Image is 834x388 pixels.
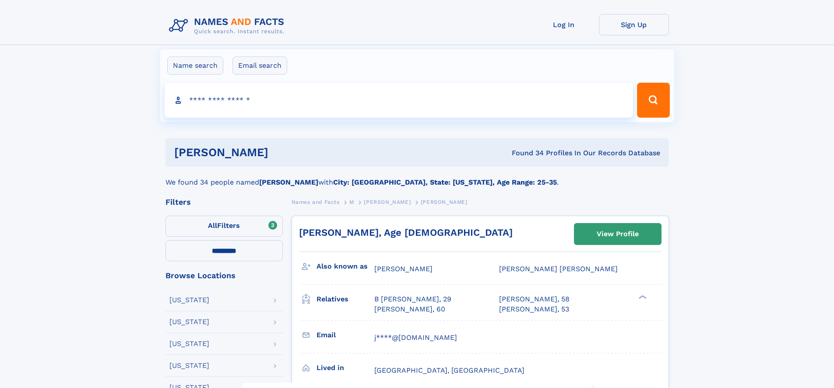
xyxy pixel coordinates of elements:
div: [US_STATE] [169,297,209,304]
h3: Lived in [317,360,374,375]
span: [PERSON_NAME] [PERSON_NAME] [499,265,618,273]
a: Log In [529,14,599,35]
a: View Profile [574,224,661,245]
a: Names and Facts [292,196,340,207]
a: B [PERSON_NAME], 29 [374,294,451,304]
div: Filters [165,198,283,206]
div: View Profile [597,224,639,244]
b: City: [GEOGRAPHIC_DATA], State: [US_STATE], Age Range: 25-35 [333,178,557,186]
span: M [349,199,354,205]
a: [PERSON_NAME], 60 [374,304,445,314]
span: [GEOGRAPHIC_DATA], [GEOGRAPHIC_DATA] [374,366,524,374]
button: Search Button [637,83,669,118]
h3: Relatives [317,292,374,307]
a: M [349,196,354,207]
a: Sign Up [599,14,669,35]
div: ❯ [637,294,647,300]
div: [US_STATE] [169,340,209,347]
span: [PERSON_NAME] [421,199,468,205]
span: [PERSON_NAME] [374,265,433,273]
span: [PERSON_NAME] [364,199,411,205]
a: [PERSON_NAME], 58 [499,294,570,304]
div: [US_STATE] [169,318,209,325]
div: We found 34 people named with . [165,167,669,188]
label: Filters [165,216,283,237]
label: Email search [232,56,287,75]
div: Browse Locations [165,272,283,280]
h3: Email [317,328,374,343]
h3: Also known as [317,259,374,274]
h1: [PERSON_NAME] [174,147,390,158]
b: [PERSON_NAME] [259,178,318,186]
div: [US_STATE] [169,362,209,369]
a: [PERSON_NAME] [364,196,411,207]
input: search input [165,83,633,118]
a: [PERSON_NAME], 53 [499,304,569,314]
span: All [208,221,217,230]
label: Name search [167,56,223,75]
a: [PERSON_NAME], Age [DEMOGRAPHIC_DATA] [299,227,513,238]
img: Logo Names and Facts [165,14,292,38]
div: Found 34 Profiles In Our Records Database [390,148,660,158]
